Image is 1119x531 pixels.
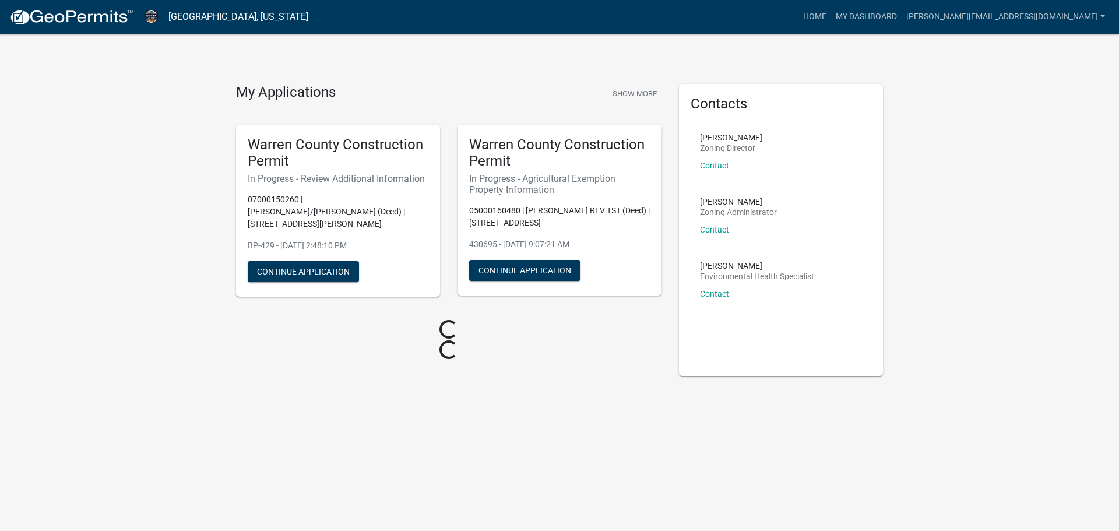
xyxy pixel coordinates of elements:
p: [PERSON_NAME] [700,262,814,270]
img: Warren County, Iowa [143,9,159,24]
h6: In Progress - Agricultural Exemption Property Information [469,173,650,195]
p: 05000160480 | [PERSON_NAME] REV TST (Deed) | [STREET_ADDRESS] [469,205,650,229]
button: Show More [608,84,661,103]
a: [GEOGRAPHIC_DATA], [US_STATE] [168,7,308,27]
h4: My Applications [236,84,336,101]
p: 430695 - [DATE] 9:07:21 AM [469,238,650,251]
button: Continue Application [469,260,580,281]
button: Continue Application [248,261,359,282]
h5: Warren County Construction Permit [469,136,650,170]
a: Home [798,6,831,28]
a: Contact [700,225,729,234]
h6: In Progress - Review Additional Information [248,173,428,184]
h5: Warren County Construction Permit [248,136,428,170]
p: BP-429 - [DATE] 2:48:10 PM [248,240,428,252]
p: [PERSON_NAME] [700,198,777,206]
h5: Contacts [691,96,871,112]
p: Environmental Health Specialist [700,272,814,280]
a: My Dashboard [831,6,902,28]
a: [PERSON_NAME][EMAIL_ADDRESS][DOMAIN_NAME] [902,6,1110,28]
p: Zoning Director [700,144,762,152]
p: Zoning Administrator [700,208,777,216]
a: Contact [700,161,729,170]
a: Contact [700,289,729,298]
p: 07000150260 | [PERSON_NAME]/[PERSON_NAME] (Deed) | [STREET_ADDRESS][PERSON_NAME] [248,194,428,230]
p: [PERSON_NAME] [700,133,762,142]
